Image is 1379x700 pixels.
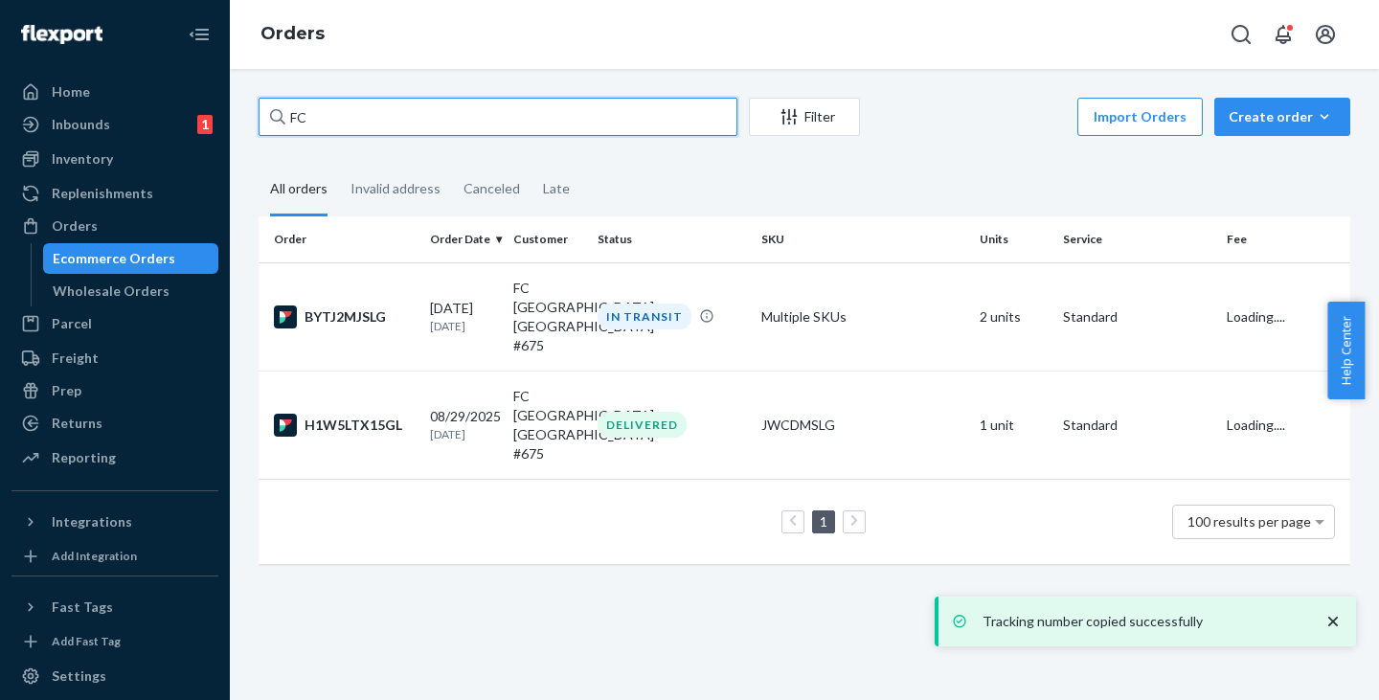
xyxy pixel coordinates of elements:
input: Search orders [259,98,737,136]
th: Status [590,216,754,262]
div: JWCDMSLG [761,416,964,435]
div: Create order [1229,107,1336,126]
td: 2 units [972,262,1055,371]
div: H1W5LTX15GL [274,414,415,437]
p: Standard [1063,416,1211,435]
span: 100 results per page [1187,513,1311,530]
a: Freight [11,343,218,373]
a: Add Integration [11,545,218,568]
button: Integrations [11,507,218,537]
a: Prep [11,375,218,406]
th: SKU [754,216,972,262]
div: Late [543,164,570,214]
div: Orders [52,216,98,236]
td: FC [GEOGRAPHIC_DATA], [GEOGRAPHIC_DATA] #675 [506,371,589,479]
div: Invalid address [350,164,441,214]
div: Customer [513,231,581,247]
button: Filter [749,98,860,136]
button: Fast Tags [11,592,218,622]
a: Inbounds1 [11,109,218,140]
div: Inbounds [52,115,110,134]
div: BYTJ2MJSLG [274,305,415,328]
div: Replenishments [52,184,153,203]
th: Units [972,216,1055,262]
div: Integrations [52,512,132,531]
a: Page 1 is your current page [816,513,831,530]
button: Import Orders [1077,98,1203,136]
th: Service [1055,216,1219,262]
div: Add Fast Tag [52,633,121,649]
div: Wholesale Orders [53,282,170,301]
div: IN TRANSIT [598,304,691,329]
div: Ecommerce Orders [53,249,175,268]
td: Loading.... [1219,371,1350,479]
div: 08/29/2025 [430,407,498,442]
div: Freight [52,349,99,368]
p: [DATE] [430,426,498,442]
div: Add Integration [52,548,137,564]
a: Ecommerce Orders [43,243,219,274]
div: DELIVERED [598,412,687,438]
a: Add Fast Tag [11,630,218,653]
a: Wholesale Orders [43,276,219,306]
div: Parcel [52,314,92,333]
div: Reporting [52,448,116,467]
td: Multiple SKUs [754,262,972,371]
div: Returns [52,414,102,433]
td: 1 unit [972,371,1055,479]
td: Loading.... [1219,262,1350,371]
div: Fast Tags [52,598,113,617]
div: Settings [52,666,106,686]
button: Close Navigation [180,15,218,54]
button: Open notifications [1264,15,1302,54]
ol: breadcrumbs [245,7,340,62]
th: Order [259,216,422,262]
p: Standard [1063,307,1211,327]
a: Home [11,77,218,107]
div: Filter [750,107,859,126]
div: Home [52,82,90,102]
div: 1 [197,115,213,134]
a: Orders [11,211,218,241]
div: Inventory [52,149,113,169]
img: Flexport logo [21,25,102,44]
div: [DATE] [430,299,498,334]
th: Order Date [422,216,506,262]
p: [DATE] [430,318,498,334]
a: Reporting [11,442,218,473]
a: Returns [11,408,218,439]
td: FC [GEOGRAPHIC_DATA], [GEOGRAPHIC_DATA] #675 [506,262,589,371]
div: Canceled [463,164,520,214]
button: Open Search Box [1222,15,1260,54]
button: Create order [1214,98,1350,136]
a: Replenishments [11,178,218,209]
button: Help Center [1327,302,1365,399]
button: Open account menu [1306,15,1345,54]
p: Tracking number copied successfully [983,612,1304,631]
svg: close toast [1323,612,1343,631]
a: Parcel [11,308,218,339]
div: All orders [270,164,328,216]
a: Inventory [11,144,218,174]
th: Fee [1219,216,1350,262]
a: Orders [260,23,325,44]
a: Settings [11,661,218,691]
div: Prep [52,381,81,400]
